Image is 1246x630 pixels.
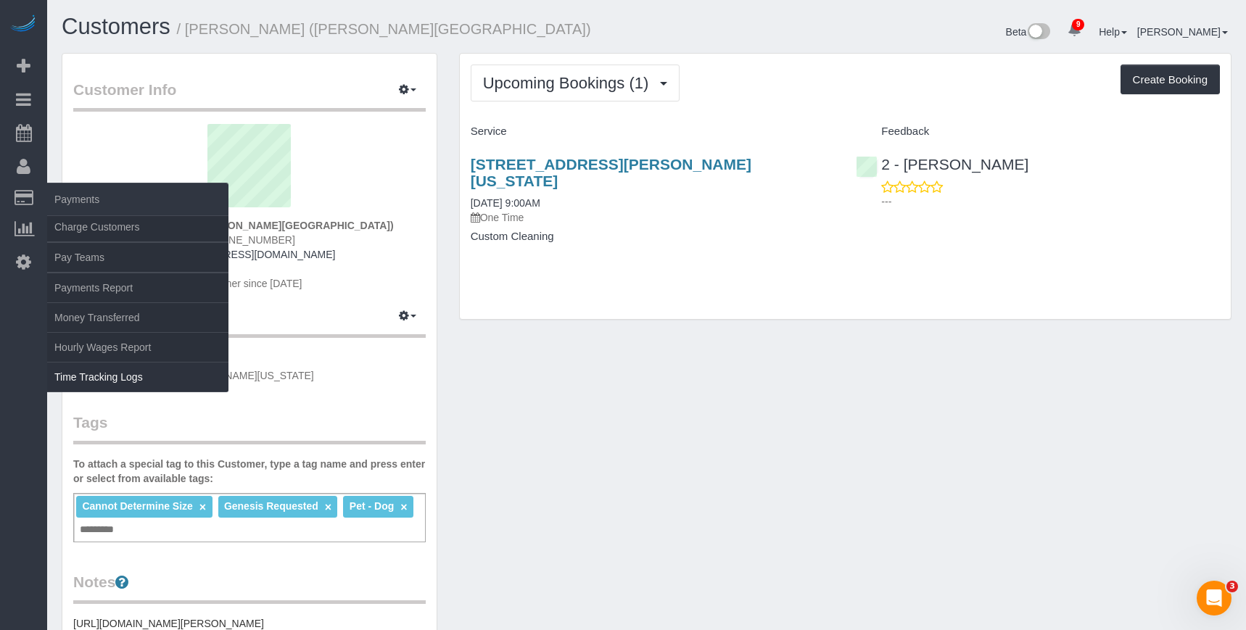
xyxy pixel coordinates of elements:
span: [PHONE_NUMBER] [204,234,295,246]
a: Payments Report [47,273,228,302]
strong: [PERSON_NAME] ([PERSON_NAME][GEOGRAPHIC_DATA]) [105,220,394,231]
a: Beta [1006,26,1051,38]
a: Money Transferred [47,303,228,332]
h4: Custom Cleaning [471,231,835,243]
a: × [199,501,206,513]
span: Genesis Requested [224,500,318,512]
button: Create Booking [1121,65,1220,95]
small: / [PERSON_NAME] ([PERSON_NAME][GEOGRAPHIC_DATA]) [177,21,591,37]
span: Pet - Dog [350,500,394,512]
a: Customers [62,14,170,39]
a: 9 [1060,14,1089,46]
img: New interface [1026,23,1050,42]
a: 2 - [PERSON_NAME] [856,156,1028,173]
ul: Payments [47,212,228,392]
span: 3 [1226,581,1238,592]
a: Time Tracking Logs [47,362,228,391]
a: [EMAIL_ADDRESS][DOMAIN_NAME] [163,249,335,260]
iframe: Intercom live chat [1197,581,1231,616]
a: Help [1099,26,1127,38]
h4: Feedback [856,125,1220,138]
a: [DATE] 9:00AM [471,197,540,209]
label: To attach a special tag to this Customer, type a tag name and press enter or select from availabl... [73,457,426,486]
img: Automaid Logo [9,14,38,35]
a: Charge Customers [47,212,228,241]
span: Payments [47,183,228,216]
span: 9 [1072,19,1084,30]
span: Upcoming Bookings (1) [483,74,656,92]
button: Upcoming Bookings (1) [471,65,680,101]
h4: Service [471,125,835,138]
a: [STREET_ADDRESS][PERSON_NAME][US_STATE] [471,156,751,189]
span: Customer since [DATE] [197,278,302,289]
legend: Notes [73,571,426,604]
legend: Customer Info [73,79,426,112]
a: × [325,501,331,513]
a: Pay Teams [47,243,228,272]
p: One Time [471,210,835,225]
a: Hourly Wages Report [47,333,228,362]
span: Cannot Determine Size [82,500,192,512]
a: × [400,501,407,513]
a: [PERSON_NAME] [1137,26,1228,38]
p: --- [881,194,1220,209]
legend: Tags [73,412,426,444]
